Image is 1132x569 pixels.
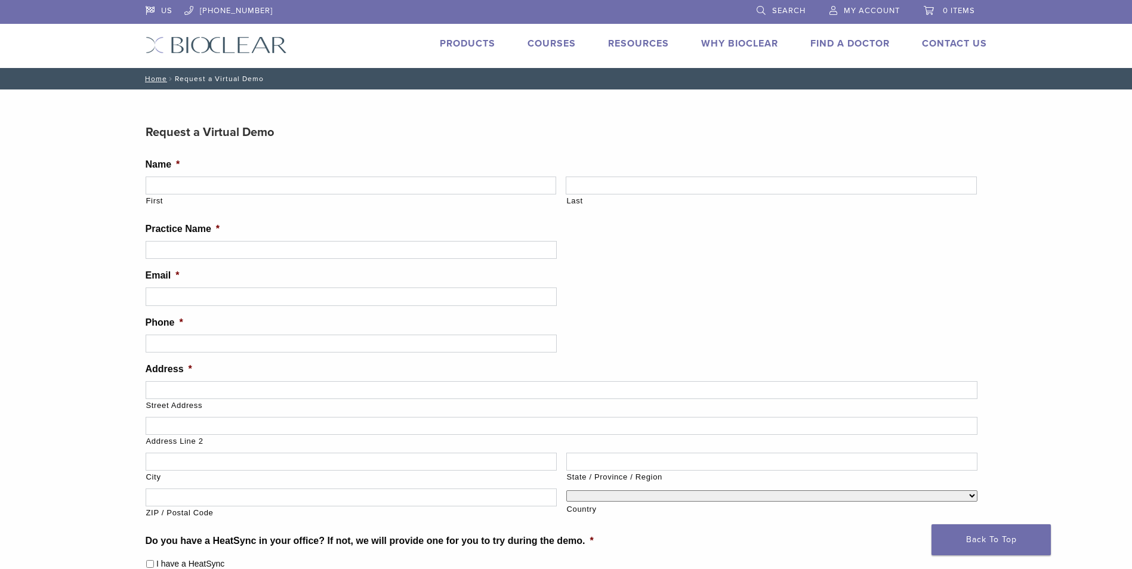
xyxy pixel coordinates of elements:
[146,223,220,236] label: Practice Name
[146,118,987,147] h3: Request a Virtual Demo
[608,38,669,50] a: Resources
[810,38,890,50] a: Find A Doctor
[146,317,183,329] label: Phone
[146,471,557,483] label: City
[146,195,557,207] label: First
[137,68,996,89] nav: Request a Virtual Demo
[167,76,175,82] span: /
[146,400,977,412] label: Street Address
[146,36,287,54] img: Bioclear
[146,363,192,376] label: Address
[146,159,180,171] label: Name
[146,270,180,282] label: Email
[922,38,987,50] a: Contact Us
[440,38,495,50] a: Products
[701,38,778,50] a: Why Bioclear
[146,507,557,519] label: ZIP / Postal Code
[528,38,576,50] a: Courses
[772,6,806,16] span: Search
[146,535,594,548] label: Do you have a HeatSync in your office? If not, we will provide one for you to try during the demo.
[844,6,900,16] span: My Account
[567,503,977,515] label: Country
[931,524,1051,555] a: Back To Top
[141,75,167,83] a: Home
[566,195,977,207] label: Last
[146,435,977,447] label: Address Line 2
[567,471,977,483] label: State / Province / Region
[943,6,975,16] span: 0 items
